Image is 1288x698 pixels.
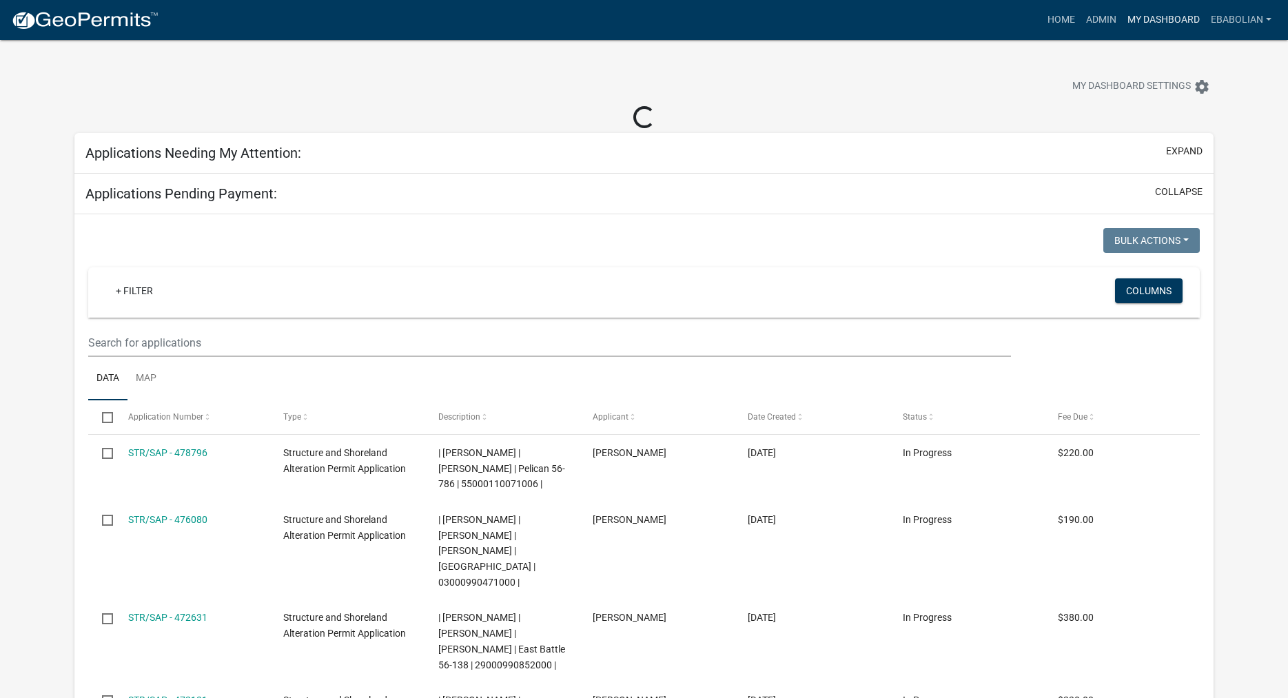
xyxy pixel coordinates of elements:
span: Type [283,412,301,422]
span: Description [438,412,480,422]
a: My Dashboard [1122,7,1205,33]
button: Columns [1115,278,1183,303]
h5: Applications Pending Payment: [85,185,277,202]
a: Home [1042,7,1081,33]
span: $220.00 [1058,447,1094,458]
span: Joshua Thomas Ohman [593,514,666,525]
datatable-header-cell: Application Number [115,400,270,433]
datatable-header-cell: Fee Due [1045,400,1200,433]
span: Structure and Shoreland Alteration Permit Application [283,514,406,541]
span: Status [903,412,927,422]
a: STR/SAP - 472631 [128,612,207,623]
h5: Applications Needing My Attention: [85,145,301,161]
span: Applicant [593,412,628,422]
datatable-header-cell: Type [270,400,425,433]
span: $380.00 [1058,612,1094,623]
span: 09/15/2025 [748,447,776,458]
a: + Filter [105,278,164,303]
span: 09/09/2025 [748,514,776,525]
span: Structure and Shoreland Alteration Permit Application [283,447,406,474]
datatable-header-cell: Select [88,400,114,433]
a: STR/SAP - 476080 [128,514,207,525]
a: Data [88,357,127,401]
span: Structure and Shoreland Alteration Permit Application [283,612,406,639]
a: ebabolian [1205,7,1277,33]
datatable-header-cell: Applicant [580,400,735,433]
span: Date Created [748,412,796,422]
span: In Progress [903,612,952,623]
span: Fee Due [1058,412,1087,422]
a: Map [127,357,165,401]
button: My Dashboard Settingssettings [1061,73,1221,100]
span: Matt S Hoen [593,612,666,623]
span: My Dashboard Settings [1072,79,1191,95]
button: Bulk Actions [1103,228,1200,253]
a: STR/SAP - 478796 [128,447,207,458]
span: Brad [593,447,666,458]
datatable-header-cell: Description [425,400,580,433]
button: collapse [1155,185,1203,199]
datatable-header-cell: Status [890,400,1045,433]
span: Application Number [128,412,203,422]
span: 09/02/2025 [748,612,776,623]
input: Search for applications [88,329,1010,357]
a: Admin [1081,7,1122,33]
span: | Kyle Westergard | MATTHEW D THARALDSON | Pelican 56-786 | 55000110071006 | [438,447,565,490]
span: In Progress [903,514,952,525]
span: | Eric Babolian | SHANNON BODE | DARREN BODE | East Battle 56-138 | 29000990852000 | [438,612,565,670]
span: | Elizabeth Plaster | JOSHUA T OHMANN | TIERRA T OHMANN | Otter Tail River | 03000990471000 | [438,514,535,588]
i: settings [1194,79,1210,95]
span: $190.00 [1058,514,1094,525]
datatable-header-cell: Date Created [735,400,890,433]
button: expand [1166,144,1203,158]
span: In Progress [903,447,952,458]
